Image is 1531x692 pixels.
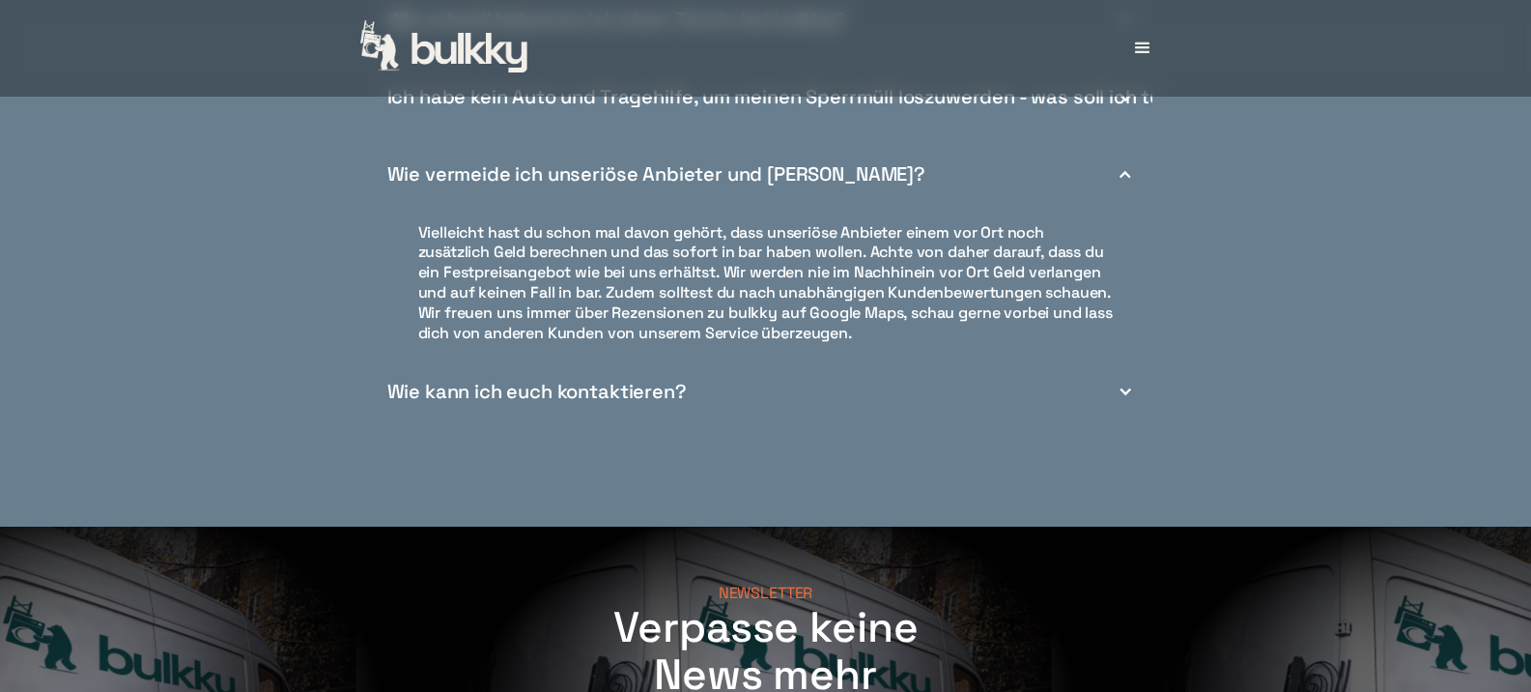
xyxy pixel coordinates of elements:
[387,382,687,402] div: Wie kann ich euch kontaktieren?
[719,584,812,604] div: NEWSLETTER
[1114,19,1172,77] div: menu
[380,214,1152,354] nav: Wie vermeide ich unseriöse Anbieter und [PERSON_NAME]?
[387,164,925,185] div: Wie vermeide ich unseriöse Anbieter und [PERSON_NAME]?
[360,20,530,76] a: home
[380,353,1152,430] div: Wie kann ich euch kontaktieren?
[399,214,1133,354] a: Vielleicht hast du schon mal davon gehört, dass unseriöse Anbieter einem vor Ort noch zusätzlich ...
[380,136,1152,214] div: Wie vermeide ich unseriöse Anbieter und [PERSON_NAME]?
[387,87,1184,107] div: Ich habe kein Auto und Tragehilfe, um meinen Sperrmüll loszuwerden - was soll ich tun?
[380,59,1152,136] div: Ich habe kein Auto und Tragehilfe, um meinen Sperrmüll loszuwerden - was soll ich tun?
